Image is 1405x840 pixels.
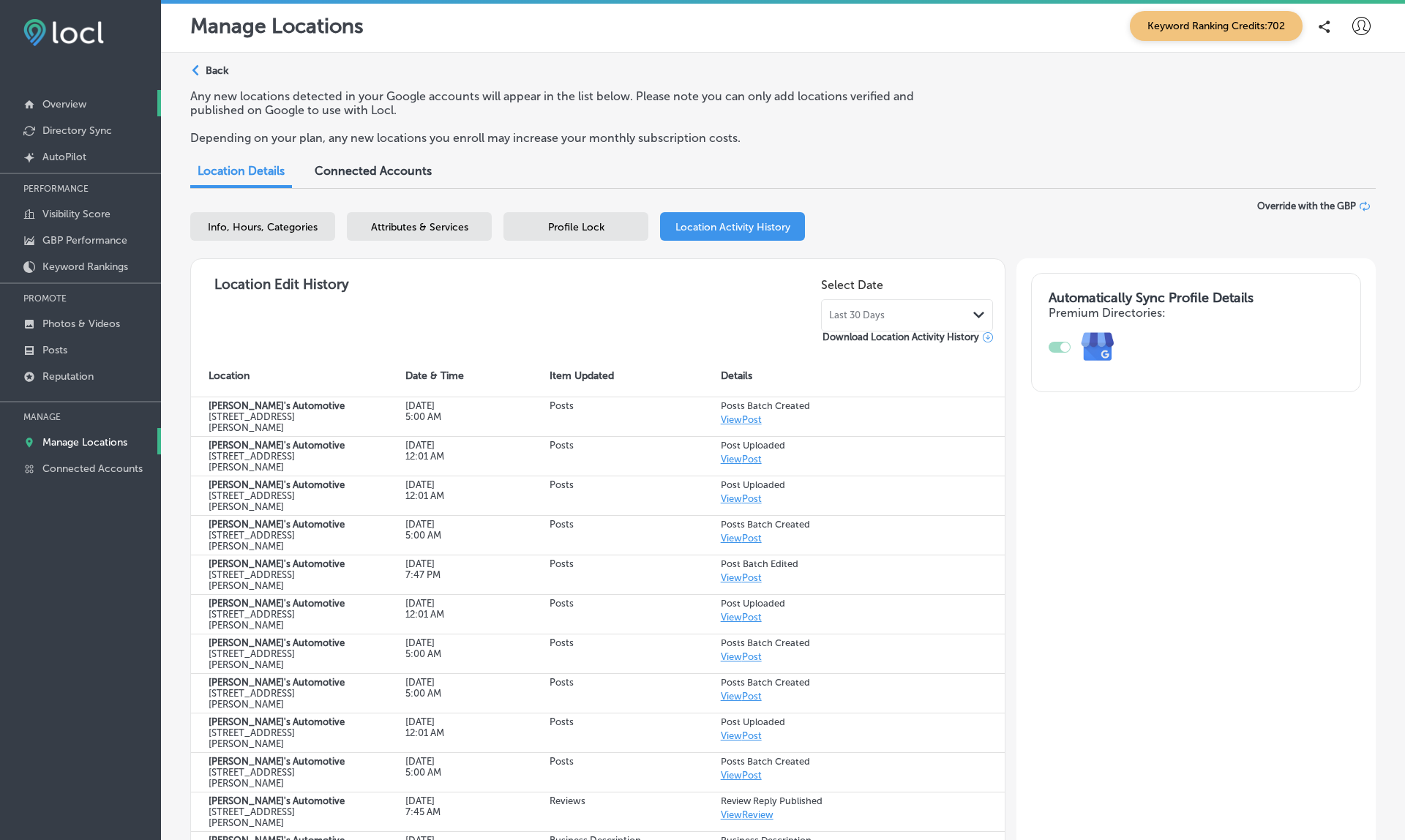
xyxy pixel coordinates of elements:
[209,637,349,648] p: Arthur's Automotive
[405,716,499,727] p: Aug 16, 2025
[190,131,961,145] p: Depending on your plan, any new locations you enroll may increase your monthly subscription costs.
[405,767,499,778] p: 5:00 AM
[209,609,349,631] p: 8804 Southeast Stark Street, Portland, OR 97216-1661, US
[550,795,667,806] p: Reviews
[721,716,955,727] h5: Post Uploaded
[209,558,345,569] strong: [PERSON_NAME]'s Automotive
[829,310,885,321] span: Last 30 Days
[721,691,762,702] a: ViewPost
[721,400,955,411] h5: Posts Batch Created
[675,221,790,233] span: Location Activity History
[548,221,604,233] span: Profile Lock
[23,19,104,46] img: fda3e92497d09a02dc62c9cd864e3231.png
[209,648,349,670] p: 8804 Southeast Stark Street, Portland, OR 97216-1661, US
[721,612,762,623] a: ViewPost
[405,727,499,738] p: 12:01 AM
[209,598,345,609] strong: [PERSON_NAME]'s Automotive
[208,221,318,233] span: Info, Hours, Categories
[209,479,345,490] strong: [PERSON_NAME]'s Automotive
[405,598,499,609] p: Aug 23, 2025
[209,519,349,530] p: Arthur's Automotive
[550,637,667,648] p: Posts
[42,260,128,273] p: Keyword Rankings
[203,276,349,293] h3: Location Edit History
[721,414,762,425] a: ViewPost
[209,598,349,609] p: Arthur's Automotive
[721,677,955,688] h5: Posts Batch Created
[405,688,499,699] p: 5:00 AM
[405,648,499,659] p: 5:00 AM
[42,208,110,220] p: Visibility Score
[42,344,67,356] p: Posts
[405,795,499,806] p: Aug 11, 2025
[209,440,349,451] p: Arthur's Automotive
[209,767,349,789] p: 8804 Southeast Stark Street, Portland, OR 97216-1661, US
[209,688,349,710] p: 8804 Southeast Stark Street, Portland, OR 97216-1661, US
[550,400,667,411] p: Posts
[209,400,349,411] p: Arthur's Automotive
[1049,306,1344,320] h4: Premium Directories:
[721,519,955,530] h5: Posts Batch Created
[209,756,349,767] p: Arthur's Automotive
[550,479,667,490] p: Posts
[209,716,345,727] strong: [PERSON_NAME]'s Automotive
[550,598,667,609] p: Posts
[209,795,345,806] strong: [PERSON_NAME]'s Automotive
[721,809,773,820] a: ViewReview
[209,451,349,473] p: 8804 Southeast Stark Street, Portland, OR 97216-1661, US
[532,356,702,397] th: Item Updated
[209,795,349,806] p: Arthur's Automotive
[721,651,762,662] a: ViewPost
[209,569,349,591] p: 8804 Southeast Stark Street, Portland, OR 97216-1661, US
[721,479,955,490] h5: Post Uploaded
[42,436,127,449] p: Manage Locations
[405,530,499,541] p: 5:00 AM
[405,490,499,501] p: 12:01 AM
[550,440,667,451] p: Posts
[209,400,345,411] strong: [PERSON_NAME]'s Automotive
[405,411,499,422] p: 5:00 AM
[209,411,349,433] p: 8804 Southeast Stark Street, Portland, OR 97216-1661, US
[209,677,349,688] p: Arthur's Automotive
[1049,290,1344,306] h3: Automatically Sync Profile Details
[42,318,120,330] p: Photos & Videos
[405,451,499,462] p: 12:01 AM
[823,331,979,342] span: Download Location Activity History
[198,164,285,178] span: Location Details
[405,519,499,530] p: Aug 27, 2025
[405,569,499,580] p: 7:47 PM
[405,677,499,688] p: Aug 20, 2025
[209,806,349,828] p: 8804 Southeast Stark Street, Portland, OR 97216-1661, US
[550,558,667,569] p: Posts
[206,64,228,77] p: Back
[388,356,532,397] th: Date & Time
[721,795,955,806] h5: Review Reply Published
[209,677,345,688] strong: [PERSON_NAME]'s Automotive
[721,493,762,504] a: ViewPost
[550,716,667,727] p: Posts
[209,637,345,648] strong: [PERSON_NAME]'s Automotive
[405,637,499,648] p: Aug 20, 2025
[190,14,364,38] p: Manage Locations
[703,356,1005,397] th: Details
[721,454,762,465] a: ViewPost
[550,519,667,530] p: Posts
[821,278,883,292] label: Select Date
[42,462,143,475] p: Connected Accounts
[209,756,345,767] strong: [PERSON_NAME]'s Automotive
[42,234,127,247] p: GBP Performance
[721,756,955,767] h5: Posts Batch Created
[209,490,349,512] p: 8804 Southeast Stark Street, Portland, OR 97216-1661, US
[550,756,667,767] p: Posts
[209,440,345,451] strong: [PERSON_NAME]'s Automotive
[405,609,499,620] p: 12:01 AM
[1257,200,1356,211] span: Override with the GBP
[209,558,349,569] p: Arthur's Automotive
[405,440,499,451] p: Aug 30, 2025
[721,598,955,609] h5: Post Uploaded
[405,756,499,767] p: Aug 13, 2025
[550,677,667,688] p: Posts
[209,530,349,552] p: 8804 Southeast Stark Street, Portland, OR 97216-1661, US
[405,479,499,490] p: Aug 30, 2025
[721,730,762,741] a: ViewPost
